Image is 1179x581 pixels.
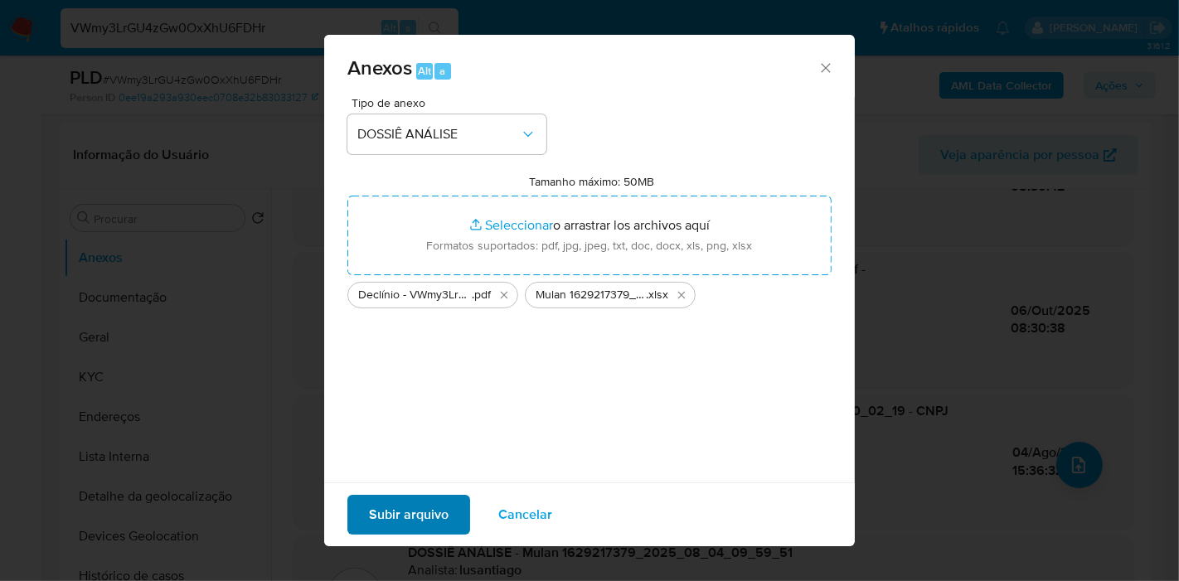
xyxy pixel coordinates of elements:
span: .xlsx [646,287,668,303]
span: a [439,63,445,79]
span: Alt [418,63,431,79]
span: Declínio - VWmy3LrGU4zGw0OxXhU6FDHr - CNPJ 08989420000154 - [PERSON_NAME] SUPERMERCADO LTDA [358,287,472,303]
label: Tamanho máximo: 50MB [530,174,655,189]
button: Cancelar [477,495,574,535]
button: Subir arquivo [347,495,470,535]
span: .pdf [472,287,491,303]
button: DOSSIÊ ANÁLISE [347,114,546,154]
ul: Archivos seleccionados [347,275,832,308]
span: Anexos [347,53,412,82]
span: Tipo de anexo [352,97,551,109]
button: Eliminar Declínio - VWmy3LrGU4zGw0OxXhU6FDHr - CNPJ 08989420000154 - CLAUDIO ARAUJO SUPERMERCADO ... [494,285,514,305]
button: Eliminar Mulan 1629217379_2025_10_06_07_46_22.xlsx [672,285,691,305]
button: Cerrar [818,60,832,75]
span: DOSSIÊ ANÁLISE [357,126,520,143]
span: Mulan 1629217379_2025_10_06_07_46_22 [536,287,646,303]
span: Subir arquivo [369,496,449,533]
span: Cancelar [498,496,552,533]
